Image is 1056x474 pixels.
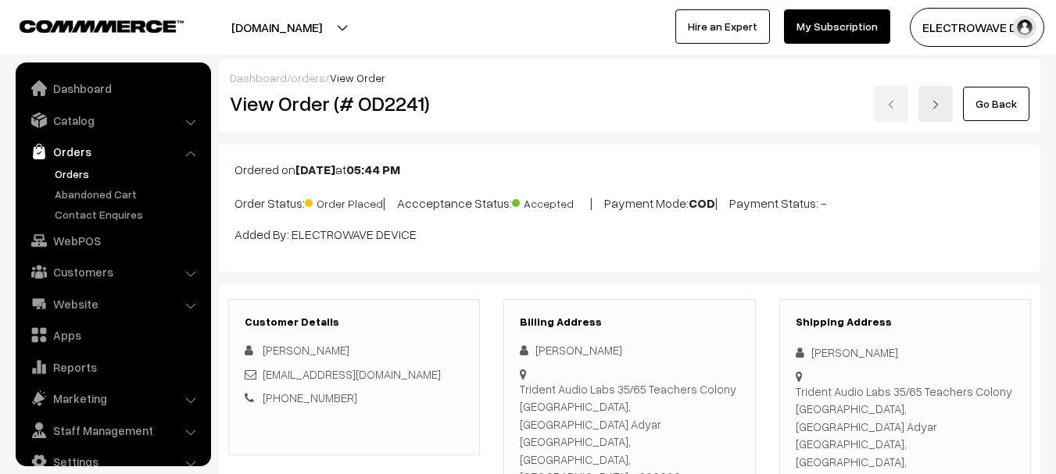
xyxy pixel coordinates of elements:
[20,384,206,412] a: Marketing
[230,91,481,116] h2: View Order (# OD2241)
[20,258,206,286] a: Customers
[784,9,890,44] a: My Subscription
[177,8,377,47] button: [DOMAIN_NAME]
[245,315,464,329] h3: Customer Details
[20,416,206,444] a: Staff Management
[910,8,1044,47] button: ELECTROWAVE DE…
[689,195,715,211] b: COD
[51,206,206,223] a: Contact Enquires
[20,20,184,32] img: COMMMERCE
[330,71,385,84] span: View Order
[305,191,383,212] span: Order Placed
[234,160,1025,179] p: Ordered on at
[51,166,206,182] a: Orders
[20,353,206,381] a: Reports
[20,106,206,134] a: Catalog
[20,137,206,166] a: Orders
[520,315,739,329] h3: Billing Address
[520,341,739,359] div: [PERSON_NAME]
[20,290,206,318] a: Website
[796,344,1015,362] div: [PERSON_NAME]
[234,225,1025,244] p: Added By: ELECTROWAVE DEVICE
[20,226,206,255] a: WebPOS
[291,71,325,84] a: orders
[234,191,1025,212] p: Order Status: | Accceptance Status: | Payment Mode: | Payment Status: -
[931,100,940,109] img: right-arrow.png
[263,367,441,381] a: [EMAIL_ADDRESS][DOMAIN_NAME]
[1013,16,1036,39] img: user
[20,321,206,349] a: Apps
[675,9,770,44] a: Hire an Expert
[796,315,1015,329] h3: Shipping Address
[263,343,349,357] span: [PERSON_NAME]
[20,16,156,34] a: COMMMERCE
[263,390,357,405] a: [PHONE_NUMBER]
[20,74,206,102] a: Dashboard
[230,71,287,84] a: Dashboard
[295,162,335,177] b: [DATE]
[963,87,1029,121] a: Go Back
[51,186,206,202] a: Abandoned Cart
[346,162,400,177] b: 05:44 PM
[230,69,1029,86] div: / /
[512,191,590,212] span: Accepted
